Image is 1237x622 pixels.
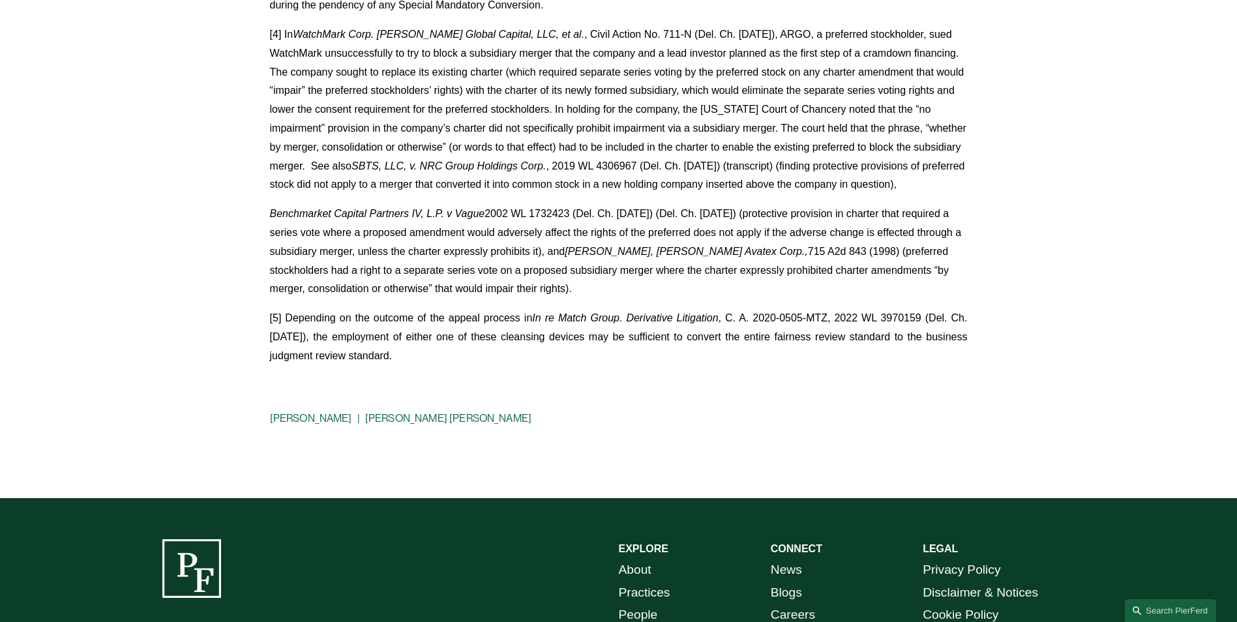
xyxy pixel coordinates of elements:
em: WatchMark Corp. [PERSON_NAME] Global Capital, LLC, et al. [293,29,584,40]
p: [4] In , Civil Action No. 711-N (Del. Ch. [DATE]), ARGO, a preferred stockholder, sued WatchMark ... [270,25,968,194]
strong: CONNECT [771,543,822,554]
em: Benchmarket Capital Partners IV, L.P. v Vague [270,208,485,219]
p: 2002 WL 1732423 (Del. Ch. [DATE]) (Del. Ch. [DATE]) (protective provision in charter that require... [270,205,968,299]
a: Search this site [1125,599,1216,622]
em: In re Match Group. Derivative Litigation [532,312,718,323]
a: Practices [619,582,670,604]
a: News [771,559,802,582]
a: [PERSON_NAME] [PERSON_NAME] [365,412,531,424]
strong: LEGAL [923,543,958,554]
a: [PERSON_NAME] [270,412,352,424]
em: SBTS, LLC, v. NRC Group Holdings Corp. [351,160,546,171]
p: [5] Depending on the outcome of the appeal process in , C. A. 2020-0505-MTZ, 2022 WL 3970159 (Del... [270,309,968,365]
a: About [619,559,651,582]
a: Blogs [771,582,802,604]
a: Privacy Policy [923,559,1000,582]
a: Disclaimer & Notices [923,582,1038,604]
strong: EXPLORE [619,543,668,554]
em: [PERSON_NAME], [PERSON_NAME] Avatex Corp., [565,246,808,257]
